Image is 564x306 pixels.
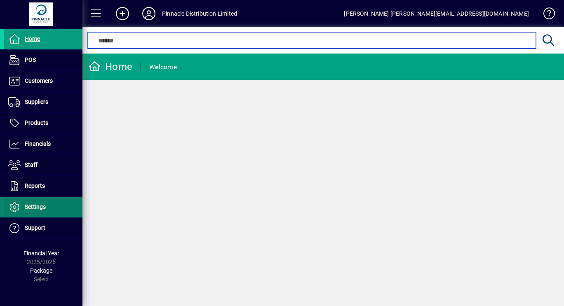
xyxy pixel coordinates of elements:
span: POS [25,56,36,63]
a: Staff [4,155,82,175]
span: Support [25,224,45,231]
span: Financial Year [23,250,59,257]
a: Suppliers [4,92,82,112]
a: Financials [4,134,82,154]
a: Products [4,113,82,133]
span: Reports [25,182,45,189]
button: Profile [136,6,162,21]
span: Home [25,35,40,42]
a: Customers [4,71,82,91]
span: Settings [25,203,46,210]
span: Financials [25,140,51,147]
div: Home [89,60,132,73]
div: Pinnacle Distribution Limited [162,7,237,20]
span: Customers [25,77,53,84]
a: POS [4,50,82,70]
a: Support [4,218,82,238]
span: Products [25,119,48,126]
span: Package [30,267,52,274]
button: Add [109,6,136,21]
span: Staff [25,161,38,168]
a: Knowledge Base [537,2,554,28]
span: Suppliers [25,98,48,105]
div: [PERSON_NAME] [PERSON_NAME][EMAIL_ADDRESS][DOMAIN_NAME] [344,7,529,20]
div: Welcome [149,61,177,74]
a: Reports [4,176,82,196]
a: Settings [4,197,82,217]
